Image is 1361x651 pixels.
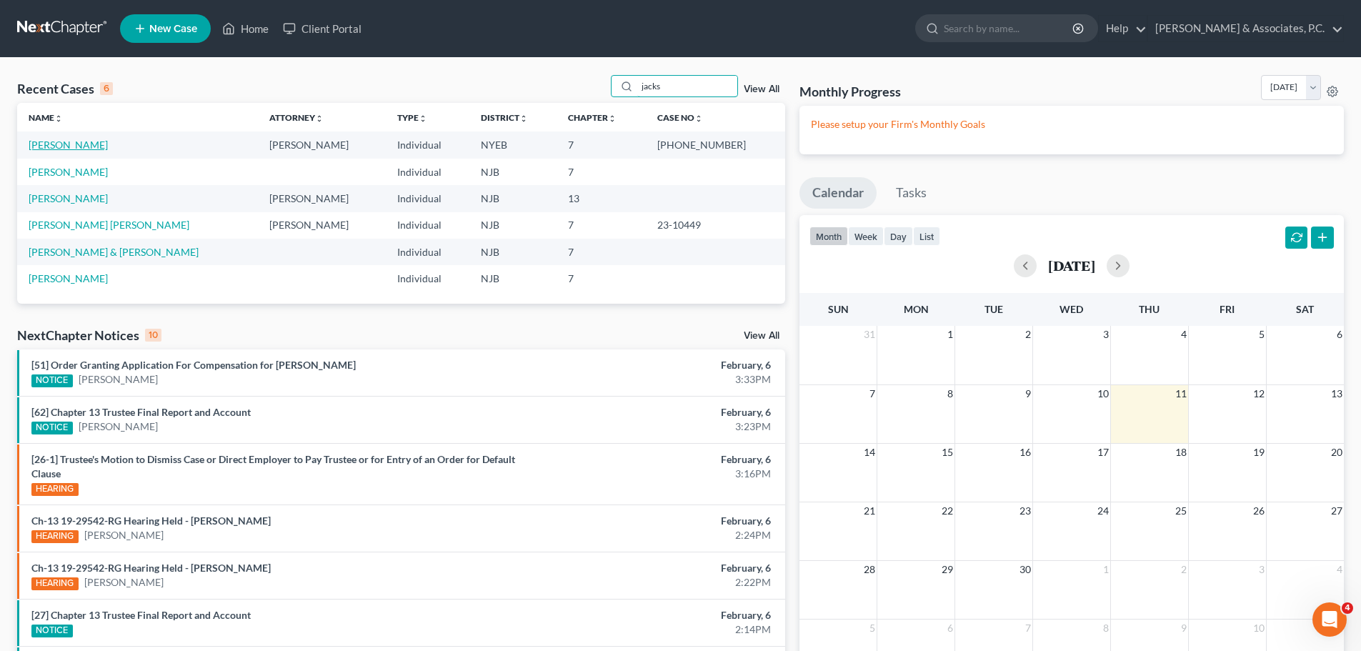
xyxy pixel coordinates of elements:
div: 3:16PM [534,467,771,481]
div: NOTICE [31,625,73,637]
a: Tasks [883,177,939,209]
span: 12 [1252,385,1266,402]
span: 20 [1330,444,1344,461]
span: 2 [1024,326,1032,343]
i: unfold_more [519,114,528,123]
div: NextChapter Notices [17,327,161,344]
a: View All [744,331,779,341]
td: [PHONE_NUMBER] [646,131,785,158]
span: Tue [984,303,1003,315]
a: [62] Chapter 13 Trustee Final Report and Account [31,406,251,418]
td: 7 [557,131,646,158]
div: 3:23PM [534,419,771,434]
div: Recent Cases [17,80,113,97]
a: [PERSON_NAME] & Associates, P.C. [1148,16,1343,41]
a: View All [744,84,779,94]
a: [PERSON_NAME] [84,528,164,542]
div: 10 [145,329,161,342]
span: 1 [946,326,954,343]
div: 2:22PM [534,575,771,590]
td: 23-10449 [646,212,785,239]
i: unfold_more [608,114,617,123]
h3: Monthly Progress [799,83,901,100]
td: NJB [469,185,557,212]
div: 3:33PM [534,372,771,387]
span: 25 [1174,502,1188,520]
div: HEARING [31,483,79,496]
span: 13 [1330,385,1344,402]
td: [PERSON_NAME] [258,212,386,239]
div: February, 6 [534,514,771,528]
a: Case Nounfold_more [657,112,703,123]
i: unfold_more [315,114,324,123]
div: February, 6 [534,358,771,372]
span: 8 [1102,620,1110,637]
a: Ch-13 19-29542-RG Hearing Held - [PERSON_NAME] [31,562,271,574]
td: 7 [557,239,646,265]
span: 16 [1018,444,1032,461]
iframe: Intercom live chat [1312,602,1347,637]
a: Home [215,16,276,41]
td: 7 [557,265,646,292]
a: [PERSON_NAME] [84,575,164,590]
a: Chapterunfold_more [568,112,617,123]
span: 14 [862,444,877,461]
span: 2 [1180,561,1188,578]
span: 27 [1330,502,1344,520]
div: 2:14PM [534,622,771,637]
td: NYEB [469,131,557,158]
td: Individual [386,265,469,292]
h2: [DATE] [1048,258,1095,273]
td: 7 [557,212,646,239]
input: Search by name... [944,15,1075,41]
span: 5 [868,620,877,637]
td: NJB [469,212,557,239]
span: 9 [1024,385,1032,402]
i: unfold_more [54,114,63,123]
span: 8 [946,385,954,402]
a: [PERSON_NAME] [79,372,158,387]
span: 6 [946,620,954,637]
span: 28 [862,561,877,578]
button: week [848,227,884,246]
span: 10 [1252,620,1266,637]
span: 21 [862,502,877,520]
span: Sat [1296,303,1314,315]
span: 30 [1018,561,1032,578]
button: day [884,227,913,246]
div: HEARING [31,530,79,543]
span: 9 [1180,620,1188,637]
span: 3 [1102,326,1110,343]
div: February, 6 [534,608,771,622]
div: NOTICE [31,374,73,387]
span: 3 [1257,561,1266,578]
td: Individual [386,159,469,185]
a: [PERSON_NAME] [29,139,108,151]
i: unfold_more [694,114,703,123]
span: New Case [149,24,197,34]
a: Districtunfold_more [481,112,528,123]
span: Thu [1139,303,1160,315]
i: unfold_more [419,114,427,123]
td: [PERSON_NAME] [258,131,386,158]
span: 23 [1018,502,1032,520]
span: Mon [904,303,929,315]
span: 31 [862,326,877,343]
span: 4 [1335,561,1344,578]
td: NJB [469,239,557,265]
span: 7 [1024,620,1032,637]
span: 17 [1096,444,1110,461]
td: 7 [557,159,646,185]
a: [PERSON_NAME] & [PERSON_NAME] [29,246,199,258]
span: 11 [1174,385,1188,402]
span: 29 [940,561,954,578]
div: 6 [100,82,113,95]
div: February, 6 [534,452,771,467]
span: 24 [1096,502,1110,520]
span: 26 [1252,502,1266,520]
a: [PERSON_NAME] [79,419,158,434]
input: Search by name... [637,76,737,96]
span: Sun [828,303,849,315]
td: NJB [469,265,557,292]
a: [PERSON_NAME] [PERSON_NAME] [29,219,189,231]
